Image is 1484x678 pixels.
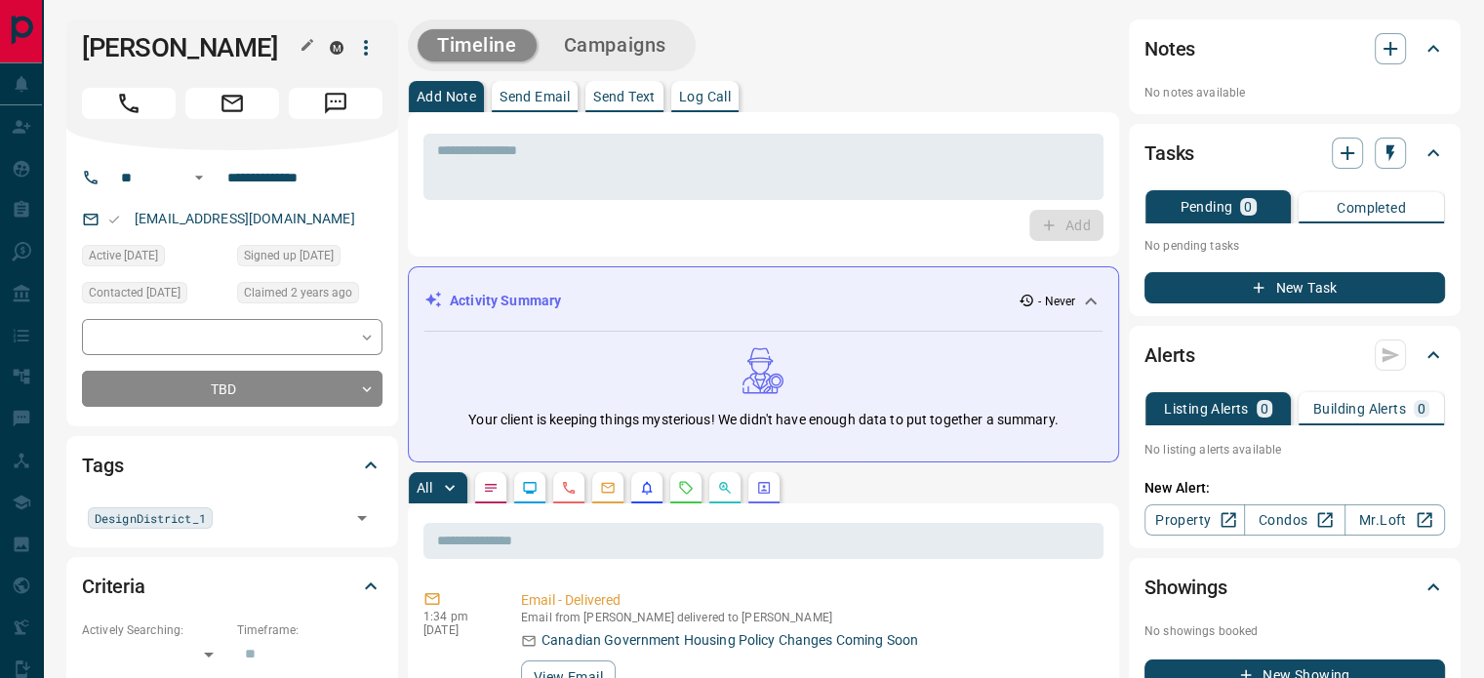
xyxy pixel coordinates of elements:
[1337,201,1406,215] p: Completed
[237,282,382,309] div: Fri Dec 16 2022
[417,481,432,495] p: All
[1144,572,1227,603] h2: Showings
[424,283,1103,319] div: Activity Summary- Never
[89,283,180,302] span: Contacted [DATE]
[561,480,577,496] svg: Calls
[95,508,206,528] span: DesignDistrict_1
[1344,504,1445,536] a: Mr.Loft
[417,90,476,103] p: Add Note
[1144,138,1194,169] h2: Tasks
[82,32,301,63] h1: [PERSON_NAME]
[522,480,538,496] svg: Lead Browsing Activity
[82,621,227,639] p: Actively Searching:
[1244,200,1252,214] p: 0
[82,371,382,407] div: TBD
[244,246,334,265] span: Signed up [DATE]
[521,590,1096,611] p: Email - Delivered
[82,282,227,309] div: Sat Dec 17 2022
[1144,441,1445,459] p: No listing alerts available
[418,29,537,61] button: Timeline
[187,166,211,189] button: Open
[1244,504,1344,536] a: Condos
[82,450,123,481] h2: Tags
[717,480,733,496] svg: Opportunities
[330,41,343,55] div: mrloft.ca
[82,88,176,119] span: Call
[679,90,731,103] p: Log Call
[89,246,158,265] span: Active [DATE]
[82,571,145,602] h2: Criteria
[1144,332,1445,379] div: Alerts
[1038,293,1075,310] p: - Never
[82,563,382,610] div: Criteria
[107,213,121,226] svg: Email Valid
[1144,339,1195,371] h2: Alerts
[1144,622,1445,640] p: No showings booked
[541,630,918,651] p: Canadian Government Housing Policy Changes Coming Soon
[135,211,355,226] a: [EMAIL_ADDRESS][DOMAIN_NAME]
[593,90,656,103] p: Send Text
[1144,84,1445,101] p: No notes available
[1164,402,1249,416] p: Listing Alerts
[289,88,382,119] span: Message
[1418,402,1425,416] p: 0
[423,623,492,637] p: [DATE]
[423,610,492,623] p: 1:34 pm
[1144,272,1445,303] button: New Task
[1144,564,1445,611] div: Showings
[1144,231,1445,260] p: No pending tasks
[82,442,382,489] div: Tags
[1313,402,1406,416] p: Building Alerts
[185,88,279,119] span: Email
[500,90,570,103] p: Send Email
[1144,478,1445,499] p: New Alert:
[544,29,686,61] button: Campaigns
[483,480,499,496] svg: Notes
[82,245,227,272] div: Fri Dec 16 2022
[1144,130,1445,177] div: Tasks
[237,245,382,272] div: Fri Dec 16 2022
[521,611,1096,624] p: Email from [PERSON_NAME] delivered to [PERSON_NAME]
[450,291,561,311] p: Activity Summary
[756,480,772,496] svg: Agent Actions
[678,480,694,496] svg: Requests
[639,480,655,496] svg: Listing Alerts
[244,283,352,302] span: Claimed 2 years ago
[1144,25,1445,72] div: Notes
[1144,33,1195,64] h2: Notes
[1180,200,1232,214] p: Pending
[1261,402,1268,416] p: 0
[348,504,376,532] button: Open
[237,621,382,639] p: Timeframe:
[1144,504,1245,536] a: Property
[468,410,1058,430] p: Your client is keeping things mysterious! We didn't have enough data to put together a summary.
[600,480,616,496] svg: Emails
